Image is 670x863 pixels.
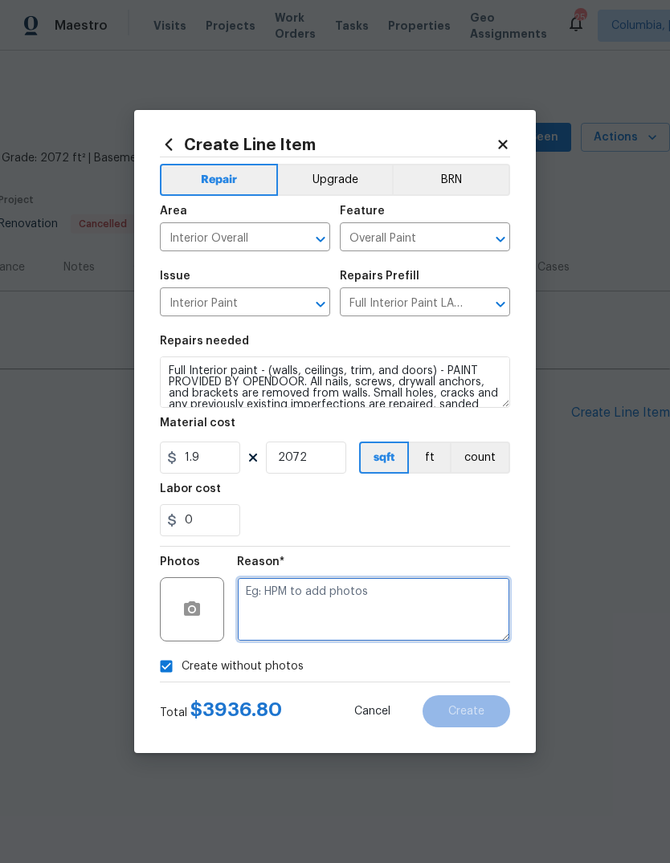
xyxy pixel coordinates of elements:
[237,556,284,568] h5: Reason*
[450,442,510,474] button: count
[489,293,512,315] button: Open
[340,206,385,217] h5: Feature
[160,136,496,153] h2: Create Line Item
[160,702,282,721] div: Total
[309,228,332,250] button: Open
[392,164,510,196] button: BRN
[409,442,450,474] button: ft
[160,206,187,217] h5: Area
[309,293,332,315] button: Open
[160,336,249,347] h5: Repairs needed
[160,356,510,408] textarea: Full Interior paint - (walls, ceilings, trim, and doors) - PAINT PROVIDED BY OPENDOOR. All nails,...
[160,271,190,282] h5: Issue
[489,228,512,250] button: Open
[329,695,416,727] button: Cancel
[354,706,390,718] span: Cancel
[160,417,235,429] h5: Material cost
[190,700,282,719] span: $ 3936.80
[160,556,200,568] h5: Photos
[278,164,393,196] button: Upgrade
[182,658,304,675] span: Create without photos
[423,695,510,727] button: Create
[160,164,278,196] button: Repair
[160,483,221,495] h5: Labor cost
[448,706,484,718] span: Create
[340,271,419,282] h5: Repairs Prefill
[359,442,409,474] button: sqft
